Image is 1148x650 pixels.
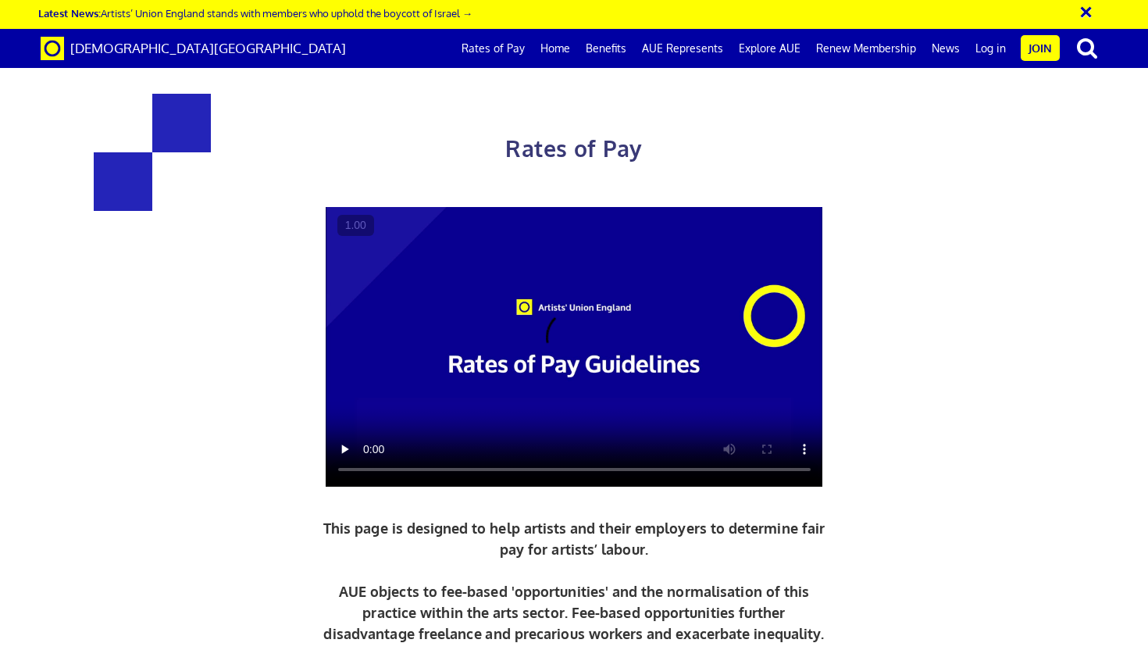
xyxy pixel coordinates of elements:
a: AUE Represents [634,29,731,68]
p: This page is designed to help artists and their employers to determine fair pay for artists’ labo... [319,518,829,645]
a: Brand [DEMOGRAPHIC_DATA][GEOGRAPHIC_DATA] [29,29,358,68]
a: Home [533,29,578,68]
a: Renew Membership [808,29,924,68]
button: search [1063,31,1111,64]
a: Join [1021,35,1060,61]
a: Latest News:Artists’ Union England stands with members who uphold the boycott of Israel → [38,6,472,20]
a: Benefits [578,29,634,68]
span: [DEMOGRAPHIC_DATA][GEOGRAPHIC_DATA] [70,40,346,56]
a: Explore AUE [731,29,808,68]
a: News [924,29,968,68]
strong: Latest News: [38,6,101,20]
a: Log in [968,29,1014,68]
span: Rates of Pay [505,134,642,162]
a: Rates of Pay [454,29,533,68]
